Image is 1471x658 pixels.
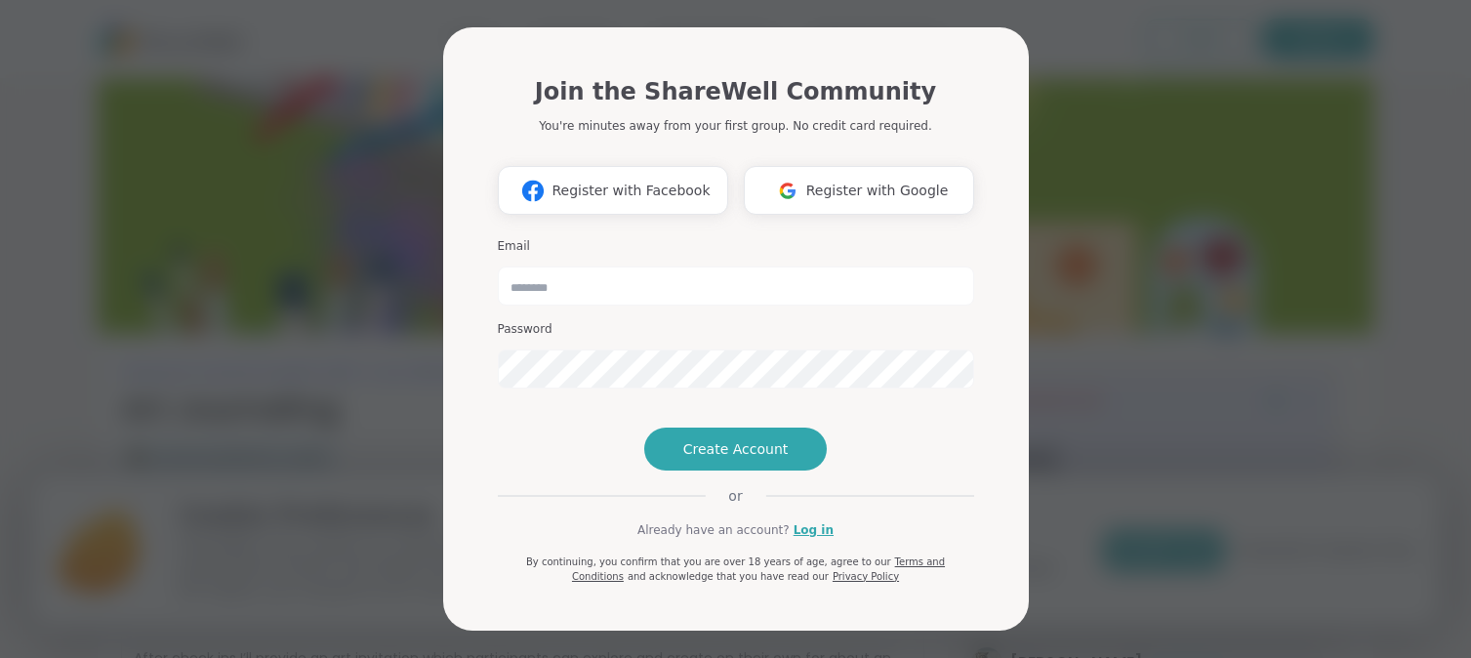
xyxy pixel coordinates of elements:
a: Log in [794,521,834,539]
span: Create Account [683,439,789,459]
span: Register with Google [806,181,949,201]
h1: Join the ShareWell Community [535,74,936,109]
span: and acknowledge that you have read our [628,571,829,582]
p: You're minutes away from your first group. No credit card required. [539,117,931,135]
img: ShareWell Logomark [769,173,806,209]
h3: Email [498,238,974,255]
button: Create Account [644,428,828,471]
a: Privacy Policy [833,571,899,582]
img: ShareWell Logomark [514,173,552,209]
span: By continuing, you confirm that you are over 18 years of age, agree to our [526,556,891,567]
span: Already have an account? [637,521,790,539]
a: Terms and Conditions [572,556,945,582]
button: Register with Facebook [498,166,728,215]
span: or [705,486,765,506]
h3: Password [498,321,974,338]
button: Register with Google [744,166,974,215]
span: Register with Facebook [552,181,710,201]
